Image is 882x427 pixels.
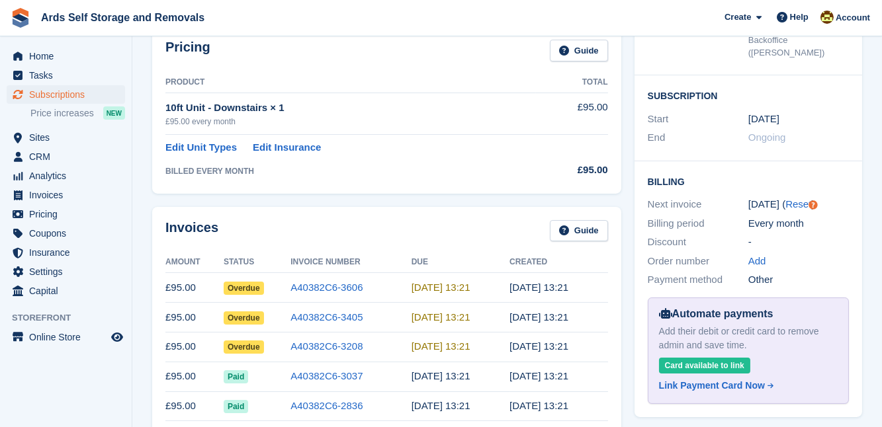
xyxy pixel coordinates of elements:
time: 2025-08-10 12:21:13 UTC [412,282,470,293]
a: Edit Insurance [253,140,321,155]
a: Price increases NEW [30,106,125,120]
a: A40382C6-3405 [290,311,363,323]
time: 2025-05-09 12:21:54 UTC [509,370,568,381]
span: Account [836,11,870,24]
img: stora-icon-8386f47178a22dfd0bd8f6a31ec36ba5ce8667c1dd55bd0f319d3a0aa187defe.svg [11,8,30,28]
div: 10ft Unit - Downstairs × 1 [165,100,536,116]
h2: Subscription [648,89,849,102]
span: Online Store [29,328,109,346]
a: Guide [550,220,608,242]
th: Due [412,252,509,273]
img: Mark McFerran [820,11,834,24]
span: Invoices [29,186,109,204]
a: Reset [785,198,811,210]
span: Tasks [29,66,109,85]
a: menu [7,205,125,223]
td: £95.00 [165,391,224,421]
div: End [648,130,748,145]
span: Settings [29,262,109,281]
time: 2025-07-10 12:21:13 UTC [412,311,470,323]
time: 2025-04-09 12:21:53 UTC [509,400,568,411]
th: Amount [165,252,224,273]
td: £95.00 [165,332,224,362]
span: Home [29,47,109,65]
time: 2025-05-10 12:21:13 UTC [412,370,470,381]
th: Invoice Number [290,252,411,273]
div: Other [748,272,849,288]
th: Status [224,252,290,273]
div: Card available to link [659,358,750,373]
span: Coupons [29,224,109,243]
a: menu [7,66,125,85]
a: menu [7,262,125,281]
span: Paid [224,400,248,413]
span: Sites [29,128,109,147]
a: menu [7,85,125,104]
span: CRM [29,147,109,166]
span: Analytics [29,167,109,185]
time: 2025-06-10 12:21:13 UTC [412,340,470,352]
th: Created [509,252,607,273]
a: A40382C6-3208 [290,340,363,352]
span: Create [725,11,751,24]
span: Price increases [30,107,94,120]
a: menu [7,186,125,204]
a: Guide [550,40,608,61]
a: Link Payment Card Now [659,379,832,393]
div: Link Payment Card Now [659,379,765,393]
td: £95.00 [165,303,224,332]
time: 2025-07-09 12:21:22 UTC [509,311,568,323]
th: Total [536,72,608,93]
span: Paid [224,370,248,383]
div: Backoffice ([PERSON_NAME]) [748,34,849,59]
time: 2024-02-09 00:00:00 UTC [748,112,779,127]
a: menu [7,128,125,147]
div: Billing period [648,216,748,231]
span: Help [790,11,809,24]
h2: Pricing [165,40,210,61]
a: Edit Unit Types [165,140,237,155]
a: Ards Self Storage and Removals [36,7,210,28]
a: A40382C6-3606 [290,282,363,293]
div: NEW [103,106,125,120]
span: Overdue [224,340,264,354]
div: Booked [648,19,748,59]
div: Automate payments [659,306,838,322]
a: A40382C6-2836 [290,400,363,411]
a: Preview store [109,329,125,345]
span: Capital [29,282,109,300]
span: Pricing [29,205,109,223]
div: Discount [648,235,748,250]
div: £95.00 every month [165,116,536,128]
span: Subscriptions [29,85,109,104]
td: £95.00 [165,273,224,303]
span: Insurance [29,243,109,262]
a: Add [748,254,766,269]
time: 2025-08-09 12:21:31 UTC [509,282,568,293]
div: £95.00 [536,163,608,178]
a: menu [7,328,125,346]
span: Overdue [224,282,264,295]
div: Every month [748,216,849,231]
a: A40382C6-3037 [290,370,363,381]
span: Ongoing [748,132,786,143]
a: menu [7,167,125,185]
span: Storefront [12,311,132,325]
h2: Invoices [165,220,218,242]
a: menu [7,147,125,166]
div: BILLED EVERY MONTH [165,165,536,177]
div: Next invoice [648,197,748,212]
div: Order number [648,254,748,269]
a: menu [7,243,125,262]
a: menu [7,282,125,300]
div: [DATE] ( ) [748,197,849,212]
time: 2025-04-10 12:21:13 UTC [412,400,470,411]
a: menu [7,47,125,65]
div: - [748,235,849,250]
td: £95.00 [536,93,608,134]
span: Overdue [224,311,264,325]
a: menu [7,224,125,243]
div: Payment method [648,272,748,288]
td: £95.00 [165,362,224,391]
div: Tooltip anchor [807,199,819,211]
